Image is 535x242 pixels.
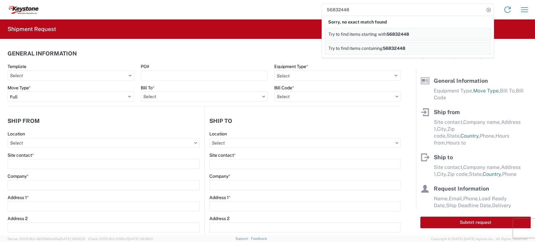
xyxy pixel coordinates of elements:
input: Select [141,92,267,102]
input: Select [274,92,401,102]
span: Phone [502,171,517,177]
span: Zip code, [447,171,469,177]
span: Move Type, [473,88,500,94]
label: Address 2 [209,216,229,221]
span: [DATE] 09:50:51 [60,237,85,241]
span: Bill To, [500,88,516,94]
span: Try to find items containing [328,46,383,51]
a: Feedback [251,237,267,240]
label: Site contact [209,152,236,158]
span: Phone, [480,133,496,139]
span: 56832448 [386,32,409,37]
label: Address 2 [8,216,28,221]
label: Location [8,131,25,137]
span: Copyright © [DATE]-[DATE] Agistix Inc., All Rights Reserved [431,236,527,242]
div: Sorry, no exact match found [325,16,490,28]
span: Site contact, [434,164,463,170]
span: Ship Deadline Date, [446,203,492,208]
label: Bill Code [274,85,294,91]
span: General Information [434,77,488,84]
span: Client: 2025.19.0-129fbcf [88,237,153,241]
span: Server: 2025.19.0-49328d0a35e [8,237,85,241]
input: Select [209,138,401,148]
a: Support [235,237,251,240]
label: Address 1 [8,195,29,200]
label: Equipment Type [274,64,308,69]
span: Country, [460,133,480,139]
button: Submit request [420,217,531,228]
label: PO# [141,64,149,69]
span: Equipment Type, [434,88,473,94]
span: Email, [449,196,463,202]
h2: Shipment Request [8,25,56,33]
h2: Ship from [8,118,40,124]
span: City, [437,171,447,177]
span: Ship from [434,109,460,115]
label: Address 1 [209,195,231,200]
label: Location [209,131,227,137]
label: Company [8,173,29,179]
span: 56832448 [383,46,405,51]
input: Select [8,138,200,148]
span: [DATE] 09:39:01 [128,237,153,241]
span: Hours to [446,140,466,146]
h2: General Information [8,50,77,57]
span: Site contact, [434,119,463,125]
span: Try to find items starting with [328,32,386,37]
span: Phone, [463,196,479,202]
label: Bill To [141,85,155,91]
span: Country, [483,171,502,177]
span: State, [469,171,483,177]
label: Move Type [8,85,31,91]
span: Ship to [434,154,453,160]
label: Company [209,173,230,179]
span: Company name, [463,119,501,125]
label: Site contact [8,152,34,158]
span: Company name, [463,164,501,170]
label: Template [8,64,26,69]
span: City, [437,126,447,132]
span: Request Information [434,185,489,192]
span: State, [447,133,460,139]
input: Select [8,71,134,81]
input: Shipment, tracking or reference number [322,4,484,16]
h2: Ship to [209,118,232,124]
span: Name, [434,196,449,202]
